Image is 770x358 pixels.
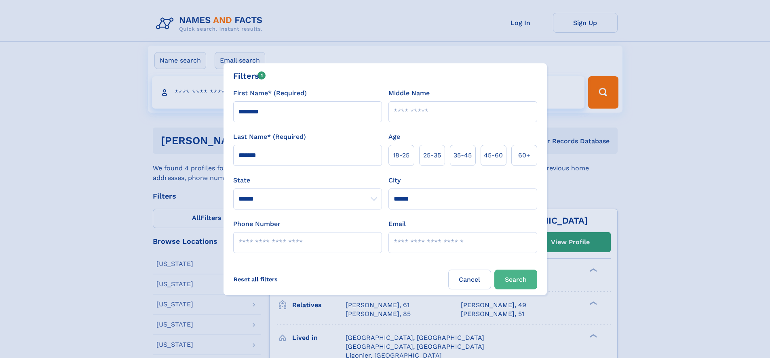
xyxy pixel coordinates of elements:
[388,88,430,98] label: Middle Name
[388,219,406,229] label: Email
[233,219,281,229] label: Phone Number
[448,270,491,289] label: Cancel
[233,176,382,185] label: State
[388,176,401,185] label: City
[393,151,409,160] span: 18‑25
[454,151,472,160] span: 35‑45
[388,132,400,142] label: Age
[233,70,266,82] div: Filters
[423,151,441,160] span: 25‑35
[233,88,307,98] label: First Name* (Required)
[484,151,503,160] span: 45‑60
[233,132,306,142] label: Last Name* (Required)
[228,270,283,289] label: Reset all filters
[518,151,530,160] span: 60+
[494,270,537,289] button: Search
